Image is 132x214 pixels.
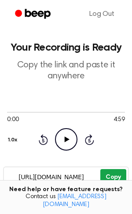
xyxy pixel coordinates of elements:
[7,42,125,53] h1: Your Recording is Ready
[100,169,126,185] button: Copy
[7,115,18,125] span: 0:00
[7,133,20,148] button: 1.0x
[81,4,123,25] a: Log Out
[7,60,125,82] p: Copy the link and paste it anywhere
[5,193,127,209] span: Contact us
[43,194,106,208] a: [EMAIL_ADDRESS][DOMAIN_NAME]
[114,115,125,125] span: 4:59
[9,6,59,23] a: Beep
